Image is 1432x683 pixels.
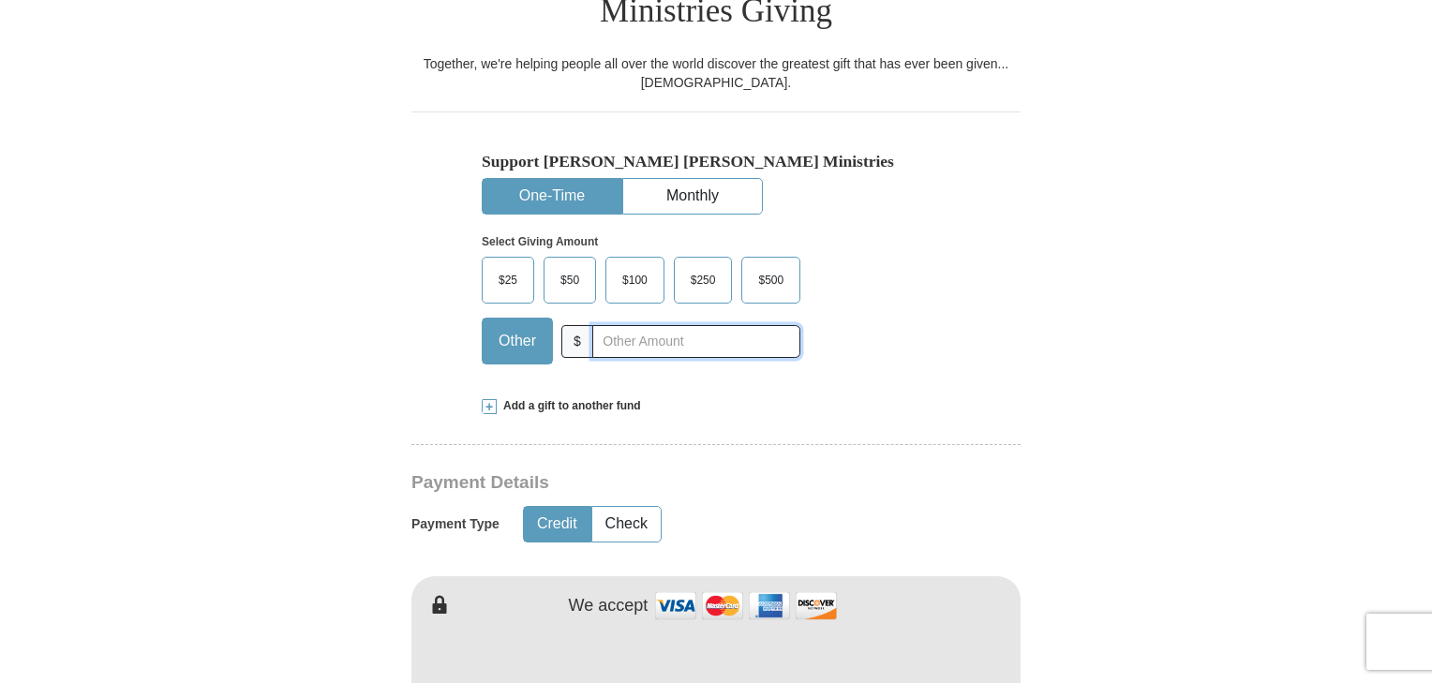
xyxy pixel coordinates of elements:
span: $500 [749,266,793,294]
strong: Select Giving Amount [482,235,598,248]
span: $100 [613,266,657,294]
span: Other [489,327,545,355]
button: Monthly [623,179,762,214]
h3: Payment Details [411,472,889,494]
h5: Support [PERSON_NAME] [PERSON_NAME] Ministries [482,152,950,171]
div: Together, we're helping people all over the world discover the greatest gift that has ever been g... [411,54,1021,92]
span: Add a gift to another fund [497,398,641,414]
button: Credit [524,507,590,542]
span: $250 [681,266,725,294]
span: $50 [551,266,589,294]
button: One-Time [483,179,621,214]
input: Other Amount [592,325,800,358]
span: $25 [489,266,527,294]
h4: We accept [569,596,649,616]
img: credit cards accepted [652,586,840,626]
h5: Payment Type [411,516,500,532]
button: Check [592,507,661,542]
span: $ [561,325,593,358]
